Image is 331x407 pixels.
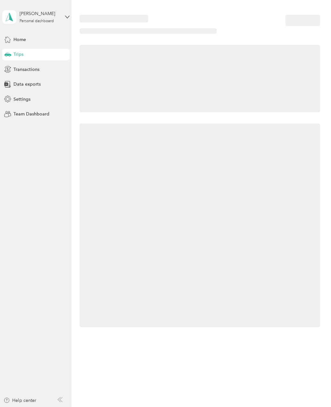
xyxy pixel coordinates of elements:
span: Trips [13,51,23,58]
div: Personal dashboard [20,19,54,23]
span: Transactions [13,66,39,73]
iframe: Everlance-gr Chat Button Frame [295,371,331,407]
span: Home [13,36,26,43]
span: Settings [13,96,30,103]
button: Help center [4,397,36,404]
span: Team Dashboard [13,111,49,117]
span: Data exports [13,81,41,88]
div: [PERSON_NAME] [20,10,60,17]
